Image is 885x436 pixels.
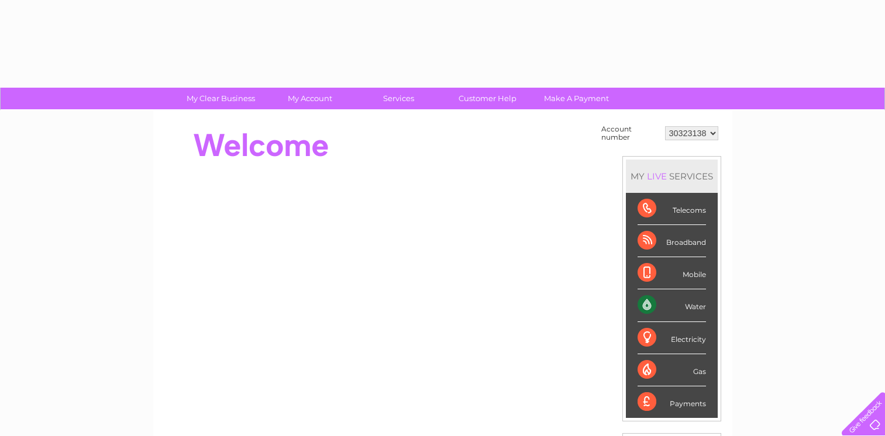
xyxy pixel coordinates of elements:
div: Telecoms [638,193,706,225]
div: Broadband [638,225,706,257]
div: Gas [638,354,706,386]
a: My Account [261,88,358,109]
div: Mobile [638,257,706,289]
div: Payments [638,386,706,418]
td: Account number [598,122,662,144]
a: Services [350,88,447,109]
div: Water [638,289,706,321]
a: Make A Payment [528,88,625,109]
a: My Clear Business [173,88,269,109]
div: MY SERVICES [626,160,718,193]
div: LIVE [645,171,669,182]
a: Customer Help [439,88,536,109]
div: Electricity [638,322,706,354]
